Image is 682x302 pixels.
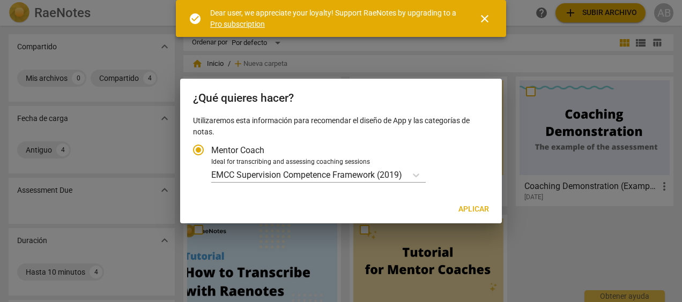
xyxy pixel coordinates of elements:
button: Aplicar [450,200,498,219]
p: EMCC Supervision Competence Framework (2019) [211,169,402,181]
span: Aplicar [458,204,489,215]
div: Dear user, we appreciate your loyalty! Support RaeNotes by upgrading to a [210,7,459,29]
button: Cerrar [472,6,498,32]
input: Ideal for transcribing and assessing coaching sessionsEMCC Supervision Competence Framework (2019) [403,170,405,180]
div: Tipo de cuenta [193,137,489,183]
span: check_circle [189,12,202,25]
a: Pro subscription [210,20,265,28]
div: Ideal for transcribing and assessing coaching sessions [211,157,486,167]
span: Mentor Coach [211,144,264,156]
p: Utilizaremos esta información para recomendar el diseño de App y las categorías de notas. [193,115,489,137]
h2: ¿Qué quieres hacer? [193,92,489,105]
span: close [478,12,491,25]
